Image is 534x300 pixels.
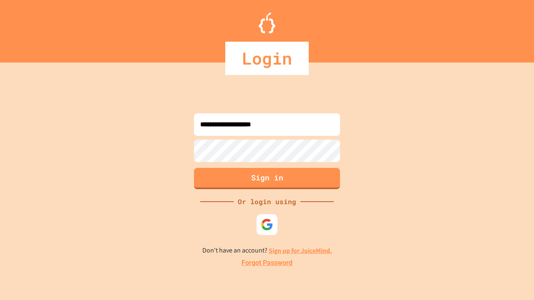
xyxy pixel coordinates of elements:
a: Sign up for JuiceMind. [269,246,332,255]
a: Forgot Password [242,258,292,268]
img: google-icon.svg [261,218,273,231]
div: Or login using [234,197,300,207]
img: Logo.svg [259,12,275,33]
button: Sign in [194,168,340,189]
div: Login [225,42,309,75]
p: Don't have an account? [202,245,332,256]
